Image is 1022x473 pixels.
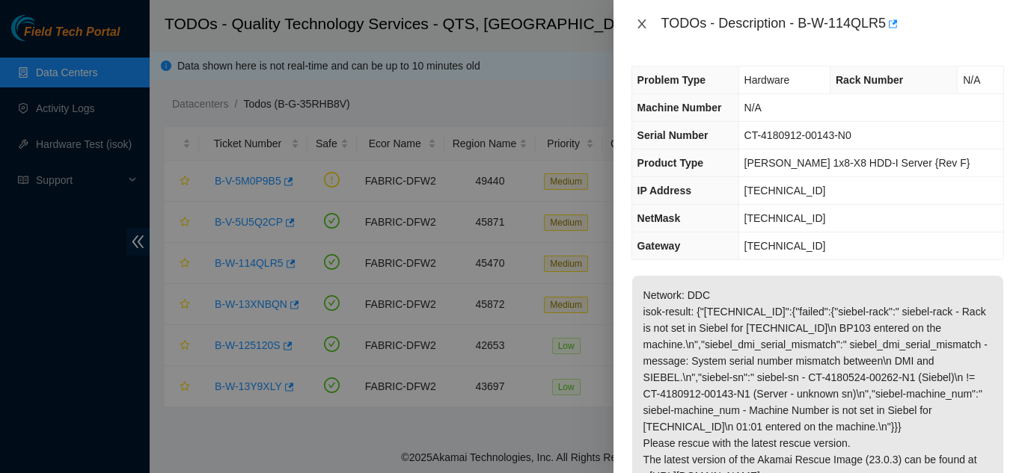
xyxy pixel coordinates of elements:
[744,212,826,224] span: [TECHNICAL_ID]
[744,129,851,141] span: CT-4180912-00143-N0
[744,102,762,114] span: N/A
[744,240,826,252] span: [TECHNICAL_ID]
[744,74,790,86] span: Hardware
[637,240,681,252] span: Gateway
[636,18,648,30] span: close
[661,12,1004,36] div: TODOs - Description - B-W-114QLR5
[637,157,703,169] span: Product Type
[637,185,691,197] span: IP Address
[836,74,903,86] span: Rack Number
[963,74,980,86] span: N/A
[637,102,722,114] span: Machine Number
[637,74,706,86] span: Problem Type
[744,157,970,169] span: [PERSON_NAME] 1x8-X8 HDD-I Server {Rev F}
[744,185,826,197] span: [TECHNICAL_ID]
[637,129,709,141] span: Serial Number
[631,17,652,31] button: Close
[637,212,681,224] span: NetMask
